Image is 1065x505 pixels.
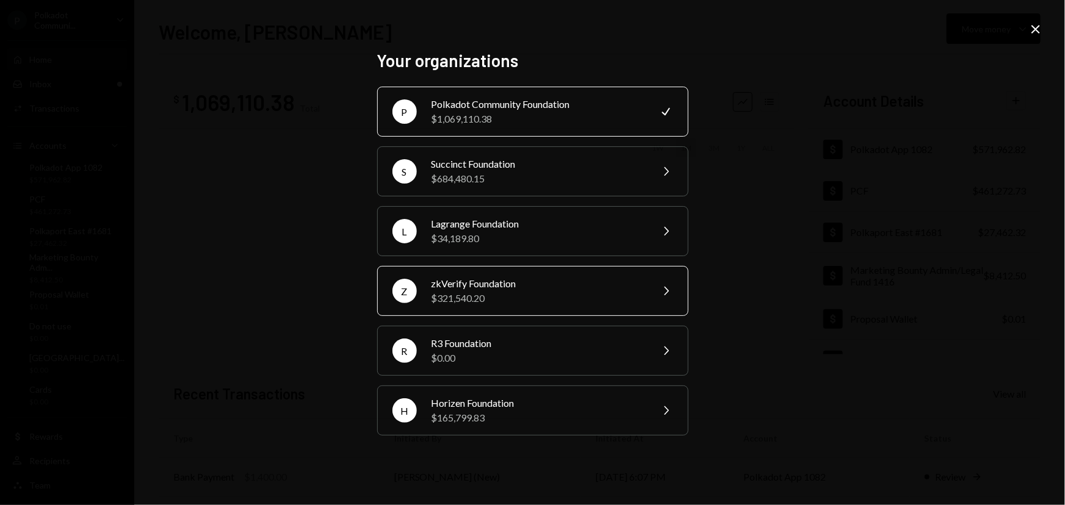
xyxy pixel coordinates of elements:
[392,398,417,423] div: H
[377,146,688,196] button: SSuccinct Foundation$684,480.15
[431,217,644,231] div: Lagrange Foundation
[431,291,644,306] div: $321,540.20
[431,112,644,126] div: $1,069,110.38
[431,351,644,365] div: $0.00
[431,97,644,112] div: Polkadot Community Foundation
[431,336,644,351] div: R3 Foundation
[377,87,688,137] button: PPolkadot Community Foundation$1,069,110.38
[377,326,688,376] button: RR3 Foundation$0.00
[431,396,644,410] div: Horizen Foundation
[392,279,417,303] div: Z
[431,276,644,291] div: zkVerify Foundation
[392,219,417,243] div: L
[431,171,644,186] div: $684,480.15
[377,266,688,316] button: ZzkVerify Foundation$321,540.20
[431,410,644,425] div: $165,799.83
[377,49,688,73] h2: Your organizations
[392,338,417,363] div: R
[377,385,688,435] button: HHorizen Foundation$165,799.83
[377,206,688,256] button: LLagrange Foundation$34,189.80
[392,99,417,124] div: P
[431,231,644,246] div: $34,189.80
[431,157,644,171] div: Succinct Foundation
[392,159,417,184] div: S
